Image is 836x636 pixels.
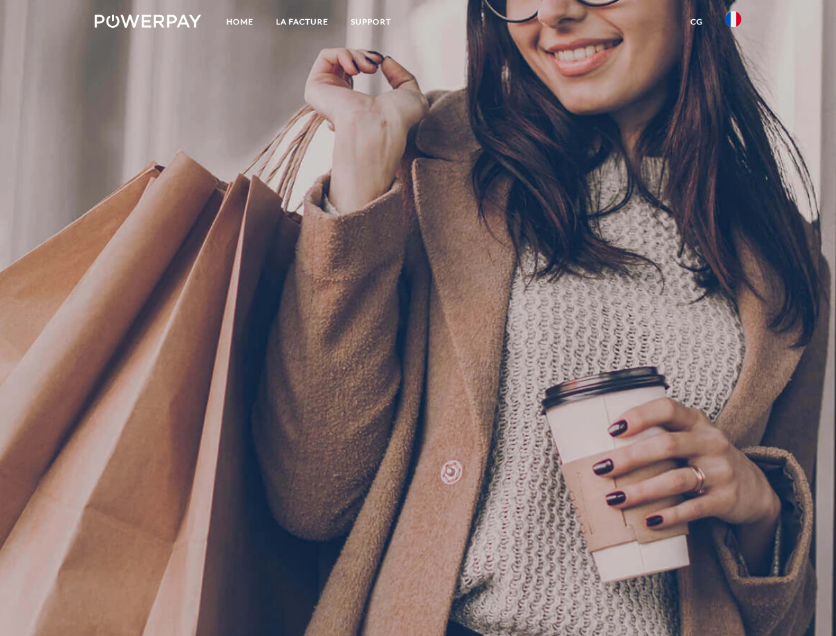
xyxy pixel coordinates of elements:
[95,15,201,28] img: logo-powerpay-white.svg
[215,10,265,34] a: Home
[265,10,340,34] a: LA FACTURE
[340,10,402,34] a: Support
[679,10,714,34] a: CG
[725,11,741,27] img: fr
